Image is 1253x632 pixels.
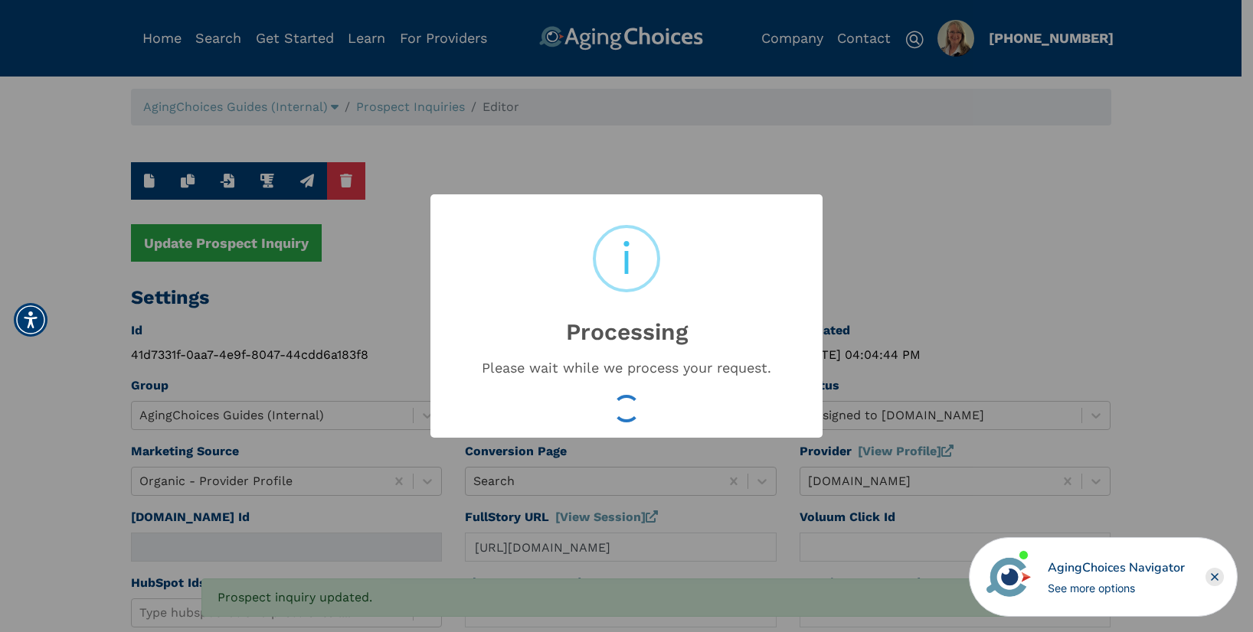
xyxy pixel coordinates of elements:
div: Close [1206,568,1224,586]
div: Accessibility Menu [14,303,47,337]
h2: Processing [430,300,823,346]
div: AgingChoices Navigator [1048,559,1185,577]
div: Please wait while we process your request. [453,360,800,376]
img: avatar [983,551,1035,603]
div: See more options [1048,580,1185,596]
div: i [620,228,633,289]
